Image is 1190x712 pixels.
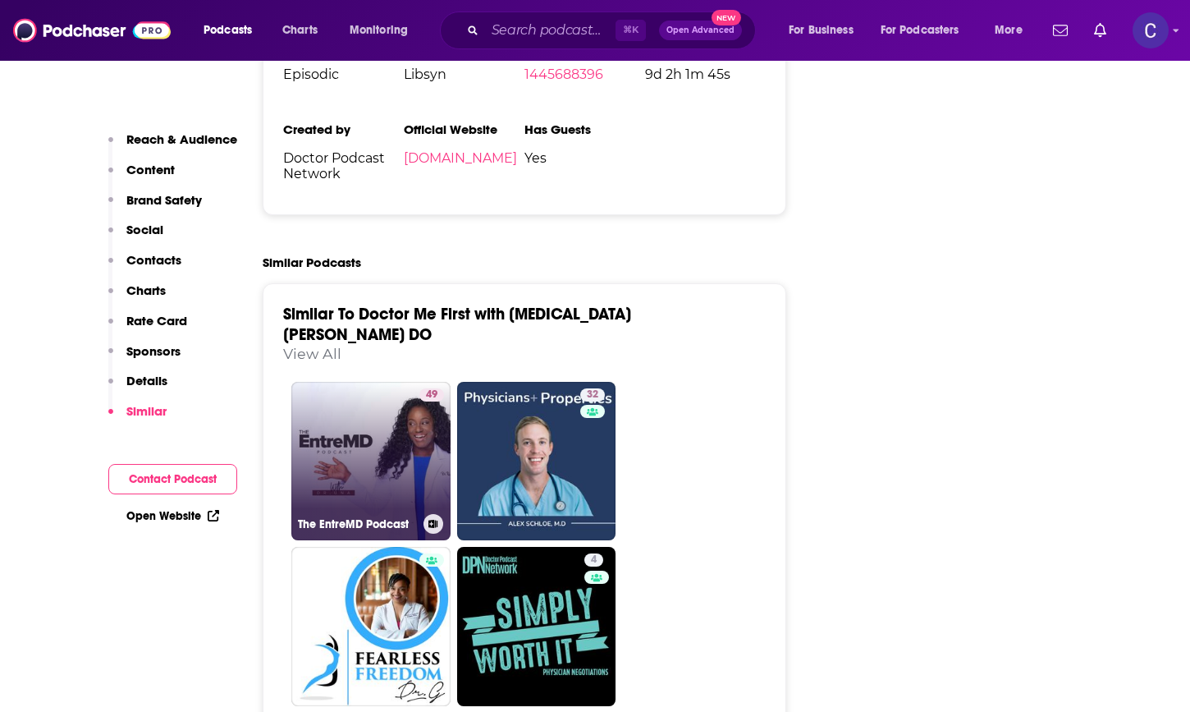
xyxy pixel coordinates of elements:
[126,313,187,328] p: Rate Card
[108,252,181,283] button: Contacts
[587,387,598,403] span: 32
[108,464,237,494] button: Contact Podcast
[126,131,237,147] p: Reach & Audience
[983,17,1043,44] button: open menu
[645,67,766,82] span: 9d 2h 1m 45s
[282,19,318,42] span: Charts
[524,150,645,166] span: Yes
[108,162,175,192] button: Content
[419,388,444,402] a: 49
[283,304,631,345] a: Similar To Doctor Me First with [MEDICAL_DATA][PERSON_NAME] DO
[524,67,603,82] a: 1445688396
[43,43,181,56] div: Domain: [DOMAIN_NAME]
[108,343,181,374] button: Sponsors
[62,97,147,108] div: Domain Overview
[404,67,524,82] span: Libsyn
[283,122,404,137] h3: Created by
[455,11,771,49] div: Search podcasts, credits, & more...
[777,17,874,44] button: open menu
[44,95,57,108] img: tab_domain_overview_orange.svg
[457,547,616,706] a: 4
[108,222,163,252] button: Social
[163,95,176,108] img: tab_keywords_by_traffic_grey.svg
[204,19,252,42] span: Podcasts
[404,122,524,137] h3: Official Website
[291,382,451,541] a: 49The EntreMD Podcast
[192,17,273,44] button: open menu
[283,67,404,82] span: Episodic
[666,26,735,34] span: Open Advanced
[108,192,202,223] button: Brand Safety
[126,509,219,523] a: Open Website
[126,162,175,177] p: Content
[870,17,983,44] button: open menu
[1133,12,1169,48] img: User Profile
[108,313,187,343] button: Rate Card
[126,403,167,419] p: Similar
[524,122,645,137] h3: Has Guests
[485,17,616,44] input: Search podcasts, credits, & more...
[126,373,167,388] p: Details
[995,19,1023,42] span: More
[712,10,741,25] span: New
[108,373,167,403] button: Details
[789,19,854,42] span: For Business
[108,131,237,162] button: Reach & Audience
[126,283,166,298] p: Charts
[881,19,959,42] span: For Podcasters
[580,388,605,402] a: 32
[283,150,404,181] span: Doctor Podcast Network
[272,17,327,44] a: Charts
[26,43,39,56] img: website_grey.svg
[126,252,181,268] p: Contacts
[1133,12,1169,48] button: Show profile menu
[108,403,167,434] button: Similar
[26,26,39,39] img: logo_orange.svg
[1087,16,1113,44] a: Show notifications dropdown
[46,26,80,39] div: v 4.0.25
[591,552,597,568] span: 4
[263,255,361,270] h2: Similar Podcasts
[584,554,603,567] a: 4
[181,97,277,108] div: Keywords by Traffic
[126,343,181,359] p: Sponsors
[616,20,646,41] span: ⌘ K
[13,15,171,46] img: Podchaser - Follow, Share and Rate Podcasts
[404,150,517,166] a: [DOMAIN_NAME]
[283,345,341,362] a: View All
[108,283,166,313] button: Charts
[1133,12,1169,48] span: Logged in as publicityxxtina
[338,17,429,44] button: open menu
[126,192,202,208] p: Brand Safety
[659,21,742,40] button: Open AdvancedNew
[1046,16,1074,44] a: Show notifications dropdown
[426,387,437,403] span: 49
[457,382,616,541] a: 32
[126,222,163,237] p: Social
[298,517,417,531] h3: The EntreMD Podcast
[350,19,408,42] span: Monitoring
